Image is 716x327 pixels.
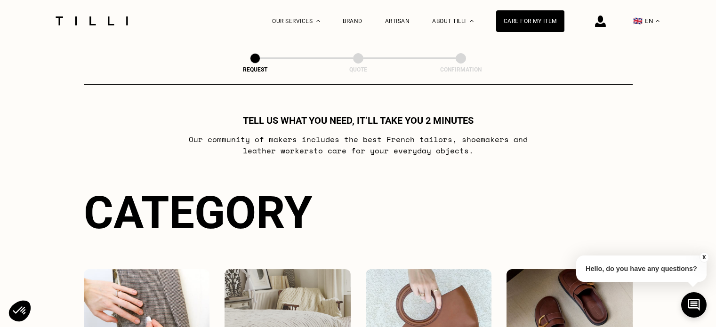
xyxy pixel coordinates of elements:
[470,20,474,22] img: About dropdown menu
[52,16,131,25] img: Tilli seamstress service logo
[84,186,633,239] div: Category
[343,18,362,24] a: Brand
[385,18,410,24] a: Artisan
[656,20,660,22] img: menu déroulant
[576,255,707,282] p: Hello, do you have any questions?
[171,134,545,156] p: Our community of makers includes the best French tailors , shoemakers and leather workers to care...
[700,252,709,263] button: X
[316,20,320,22] img: Dropdown menu
[414,66,508,73] div: Confirmation
[595,16,606,27] img: login icon
[496,10,564,32] a: Care for my item
[243,115,474,126] h1: Tell us what you need, it’ll take you 2 minutes
[208,66,302,73] div: Request
[633,16,643,25] span: 🇬🇧
[311,66,405,73] div: Quote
